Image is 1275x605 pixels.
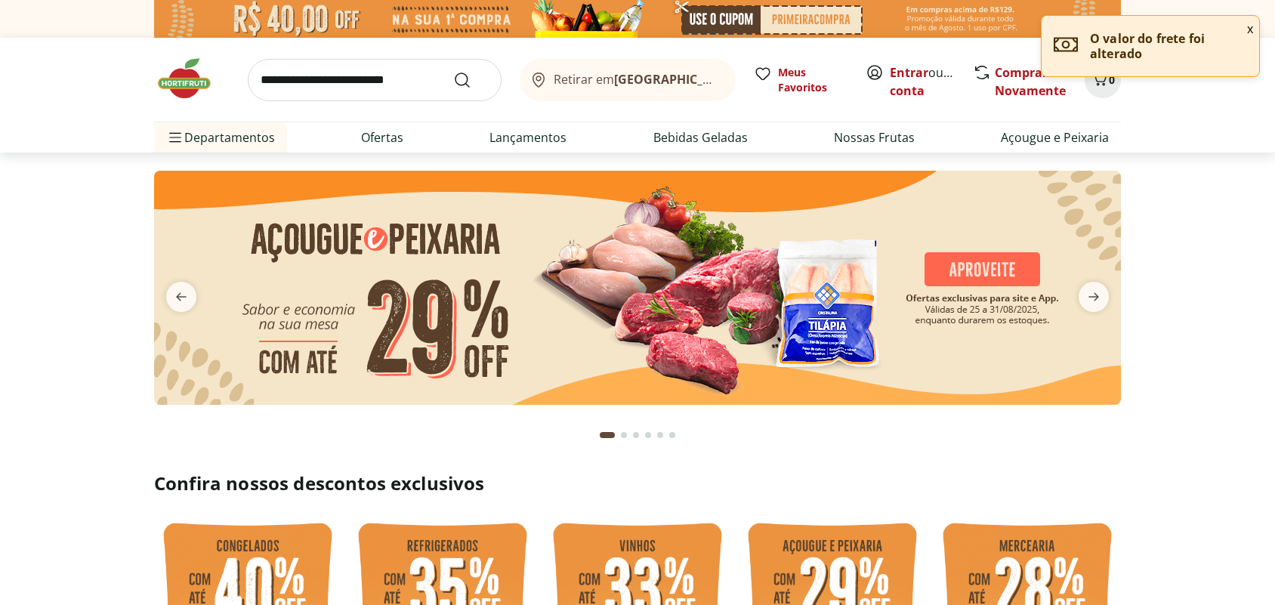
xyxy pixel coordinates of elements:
[166,119,275,156] span: Departamentos
[754,65,847,95] a: Meus Favoritos
[995,64,1066,99] a: Comprar Novamente
[653,128,748,147] a: Bebidas Geladas
[1090,31,1247,61] p: O valor do frete foi alterado
[154,282,208,312] button: previous
[654,417,666,453] button: Go to page 5 from fs-carousel
[1001,128,1109,147] a: Açougue e Peixaria
[1067,282,1121,312] button: next
[890,64,928,81] a: Entrar
[597,417,618,453] button: Current page from fs-carousel
[890,63,957,100] span: ou
[834,128,915,147] a: Nossas Frutas
[890,64,973,99] a: Criar conta
[1109,73,1115,87] span: 0
[248,59,502,101] input: search
[618,417,630,453] button: Go to page 2 from fs-carousel
[614,71,869,88] b: [GEOGRAPHIC_DATA]/[GEOGRAPHIC_DATA]
[1241,16,1259,42] button: Fechar notificação
[154,471,1121,495] h2: Confira nossos descontos exclusivos
[361,128,403,147] a: Ofertas
[642,417,654,453] button: Go to page 4 from fs-carousel
[630,417,642,453] button: Go to page 3 from fs-carousel
[778,65,847,95] span: Meus Favoritos
[453,71,489,89] button: Submit Search
[489,128,566,147] a: Lançamentos
[166,119,184,156] button: Menu
[554,73,721,86] span: Retirar em
[1085,62,1121,98] button: Carrinho
[666,417,678,453] button: Go to page 6 from fs-carousel
[154,56,230,101] img: Hortifruti
[520,59,736,101] button: Retirar em[GEOGRAPHIC_DATA]/[GEOGRAPHIC_DATA]
[154,171,1121,405] img: açougue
